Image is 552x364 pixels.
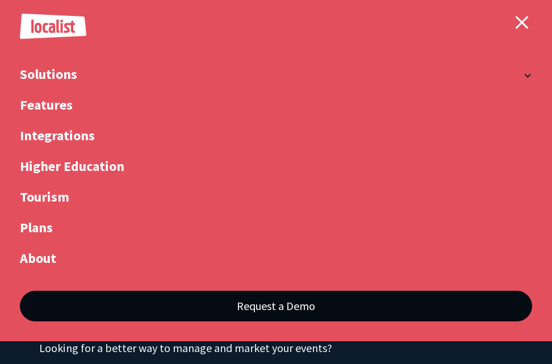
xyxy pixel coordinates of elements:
[20,129,533,160] a: Integrations
[20,68,533,98] div: Solutions
[20,221,533,252] a: Plans
[20,68,510,81] div: Solutions
[3,36,199,47] label: Please complete this required field.
[20,291,533,321] a: Request a Demo
[3,263,199,274] label: Please complete this required field.
[3,150,199,160] label: Please complete this required field.
[3,207,199,217] label: Please complete this required field.
[3,320,199,330] label: Please complete this required field.
[3,93,199,103] label: Please complete this required field.
[20,252,533,282] a: About
[481,11,532,34] div: menu
[20,190,533,221] a: Tourism
[20,98,533,129] a: Features
[20,160,533,190] a: Higher Education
